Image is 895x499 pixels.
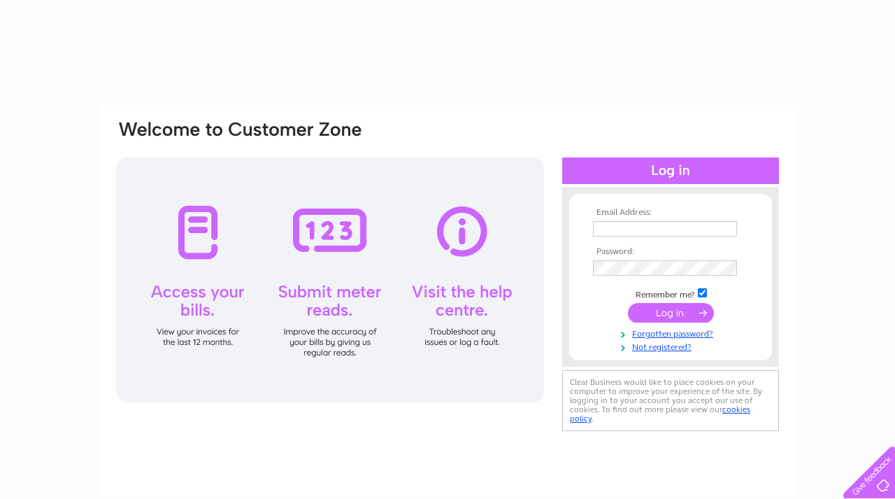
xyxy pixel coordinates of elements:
[589,286,752,300] td: Remember me?
[589,208,752,218] th: Email Address:
[593,326,752,339] a: Forgotten password?
[562,370,779,431] div: Clear Business would like to place cookies on your computer to improve your experience of the sit...
[593,339,752,353] a: Not registered?
[628,303,714,323] input: Submit
[589,247,752,257] th: Password:
[570,405,750,423] a: cookies policy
